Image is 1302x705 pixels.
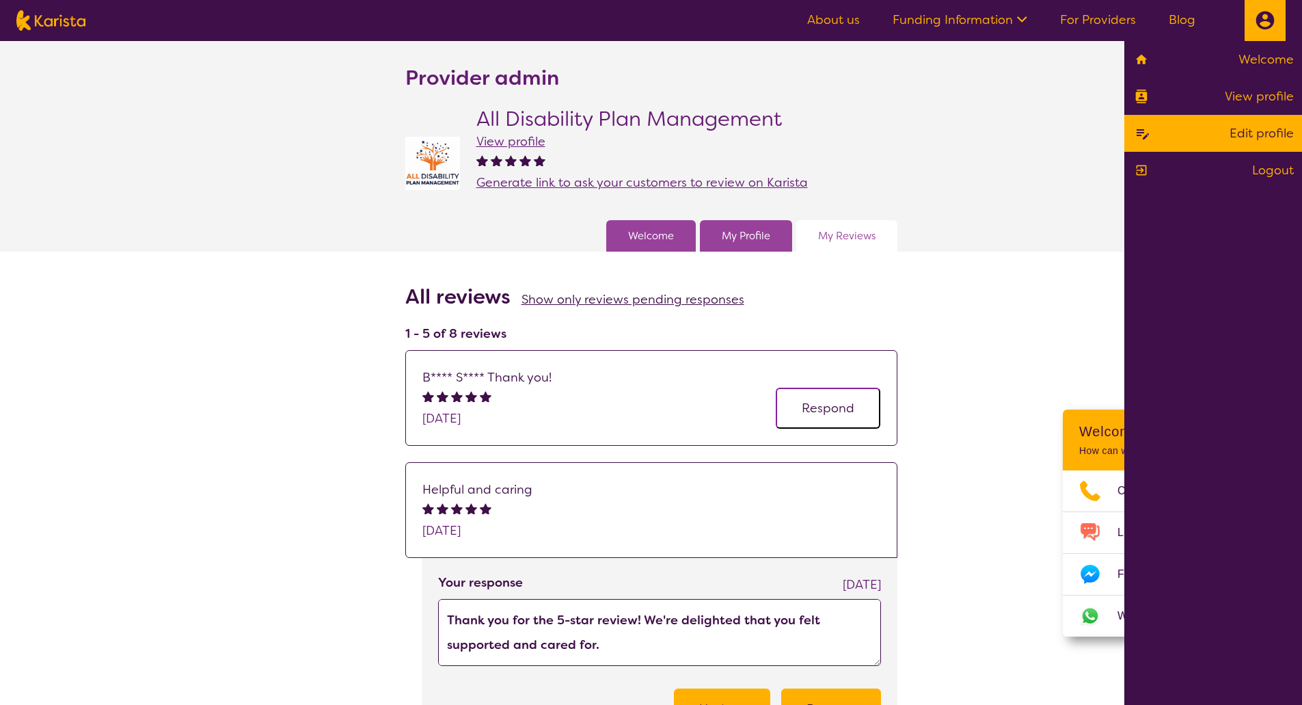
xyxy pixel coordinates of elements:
[628,226,674,246] a: Welcome
[422,479,880,500] p: Helpful and caring
[438,574,523,591] h4: Your response
[480,390,491,402] img: fullstar
[476,107,808,131] h2: All Disability Plan Management
[893,12,1027,28] a: Funding Information
[405,325,897,342] h4: 1 - 5 of 8 reviews
[405,284,511,309] h2: All reviews
[1133,86,1294,107] a: View profile
[451,503,463,514] img: fullstar
[422,390,434,402] img: fullstar
[1079,423,1265,440] h2: Welcome to Karista!
[722,226,770,246] a: My Profile
[438,599,881,666] textarea: Thank you for the 5-star review! We're delighted that you felt supported and cared for. We're alw...
[465,503,477,514] img: fullstar
[1063,596,1281,637] a: Web link opens in a new tab.
[521,291,744,308] a: Show only reviews pending responses
[437,503,448,514] img: fullstar
[1063,470,1281,637] ul: Choose channel
[451,390,463,402] img: fullstar
[480,503,491,514] img: fullstar
[16,10,85,31] img: Karista logo
[405,137,460,190] img: at5vqv0lot2lggohlylh.jpg
[422,503,434,514] img: fullstar
[465,390,477,402] img: fullstar
[405,66,559,90] h2: Provider admin
[776,388,880,429] button: Respond
[491,155,502,166] img: fullstar
[1256,11,1275,30] img: close the menu
[1133,123,1294,144] a: Edit profile
[519,155,531,166] img: fullstar
[1117,481,1169,501] span: Call us
[422,408,494,429] div: [DATE]
[476,155,488,166] img: fullstar
[1133,49,1294,70] a: Welcome
[1169,12,1195,28] a: Blog
[476,172,808,193] a: Generate link to ask your customers to review on Karista
[1063,410,1281,637] div: Channel Menu
[1079,445,1265,457] p: How can we help you [DATE]?
[1117,564,1184,585] span: Facebook
[476,133,545,150] a: View profile
[843,574,881,595] div: [DATE]
[1060,12,1136,28] a: For Providers
[534,155,545,166] img: fullstar
[807,12,860,28] a: About us
[505,155,517,166] img: fullstar
[1133,160,1294,181] a: Logout
[1117,522,1182,543] span: Live Chat
[422,520,494,541] div: [DATE]
[476,174,808,191] span: Generate link to ask your customers to review on Karista
[437,390,448,402] img: fullstar
[1117,606,1186,626] span: WhatsApp
[818,226,876,246] a: My Reviews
